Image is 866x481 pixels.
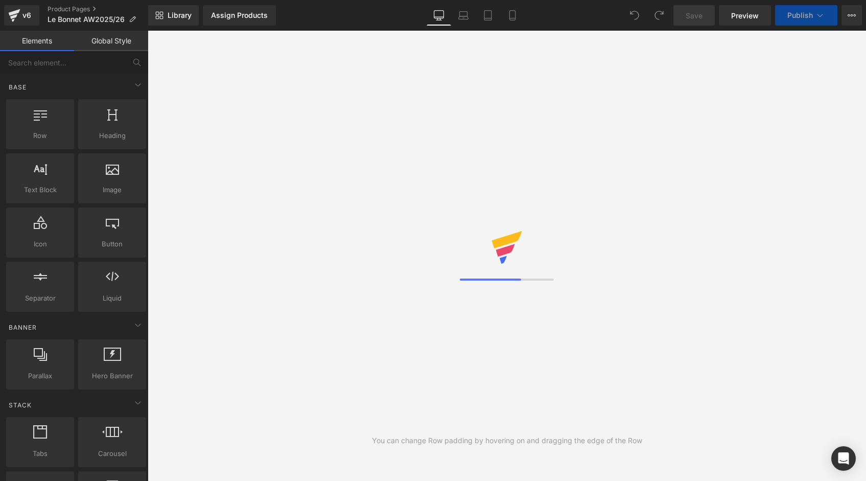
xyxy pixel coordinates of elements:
span: Carousel [81,448,143,459]
span: Text Block [9,185,71,195]
span: Button [81,239,143,249]
a: v6 [4,5,39,26]
span: Parallax [9,371,71,381]
span: Publish [787,11,813,19]
a: New Library [148,5,199,26]
button: Publish [775,5,837,26]
div: You can change Row padding by hovering on and dragging the edge of the Row [372,435,642,446]
span: Base [8,82,28,92]
span: Separator [9,293,71,304]
a: Laptop [451,5,476,26]
button: Redo [649,5,669,26]
a: Product Pages [48,5,148,13]
span: Image [81,185,143,195]
span: Library [168,11,192,20]
span: Le Bonnet AW2025/26 [48,15,125,24]
a: Mobile [500,5,525,26]
span: Row [9,130,71,141]
div: v6 [20,9,33,22]
div: Assign Products [211,11,268,19]
span: Save [686,10,703,21]
span: Icon [9,239,71,249]
span: Heading [81,130,143,141]
button: More [841,5,862,26]
span: Hero Banner [81,371,143,381]
span: Stack [8,400,33,410]
a: Preview [719,5,771,26]
span: Tabs [9,448,71,459]
div: Open Intercom Messenger [831,446,856,471]
button: Undo [624,5,645,26]
a: Desktop [427,5,451,26]
span: Preview [731,10,759,21]
a: Tablet [476,5,500,26]
a: Global Style [74,31,148,51]
span: Liquid [81,293,143,304]
span: Banner [8,323,38,332]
